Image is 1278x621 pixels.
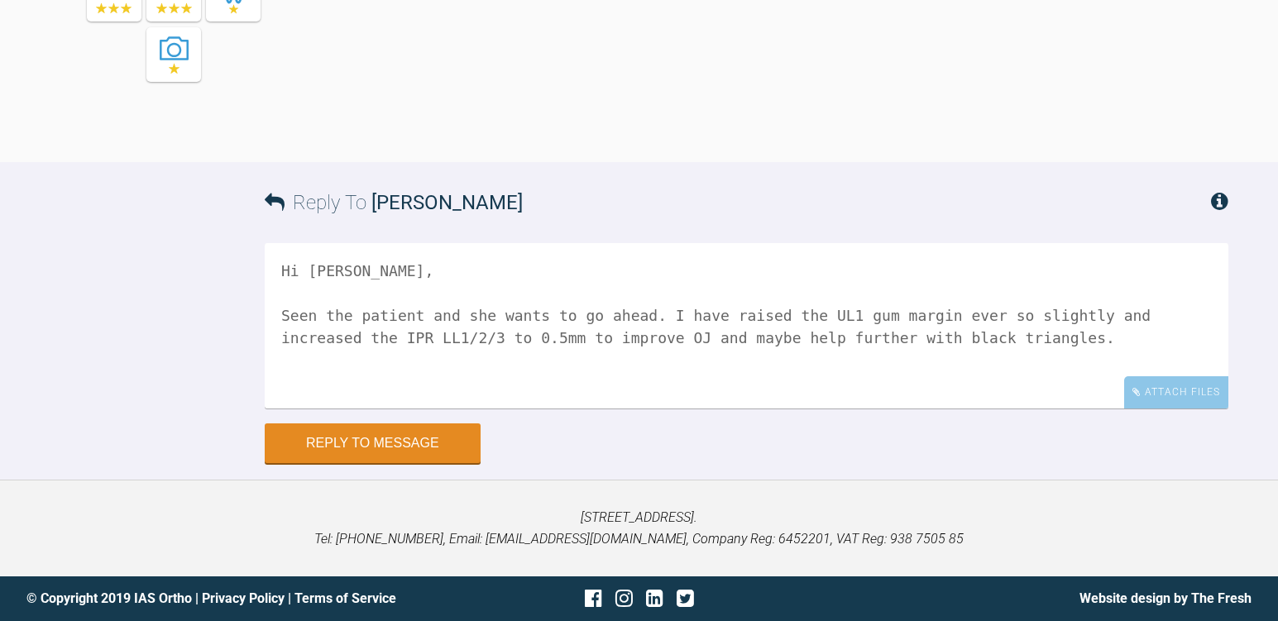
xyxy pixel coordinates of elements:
[265,187,523,218] h3: Reply To
[1124,376,1228,408] div: Attach Files
[26,588,435,609] div: © Copyright 2019 IAS Ortho | |
[294,590,396,606] a: Terms of Service
[265,423,481,463] button: Reply to Message
[371,191,523,214] span: [PERSON_NAME]
[1079,590,1252,606] a: Website design by The Fresh
[265,243,1228,408] textarea: Hi [PERSON_NAME], Seen the patient and she wants to go ahead. I have raised the UL1 gum margin ev...
[26,507,1252,549] p: [STREET_ADDRESS]. Tel: [PHONE_NUMBER], Email: [EMAIL_ADDRESS][DOMAIN_NAME], Company Reg: 6452201,...
[202,590,285,606] a: Privacy Policy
